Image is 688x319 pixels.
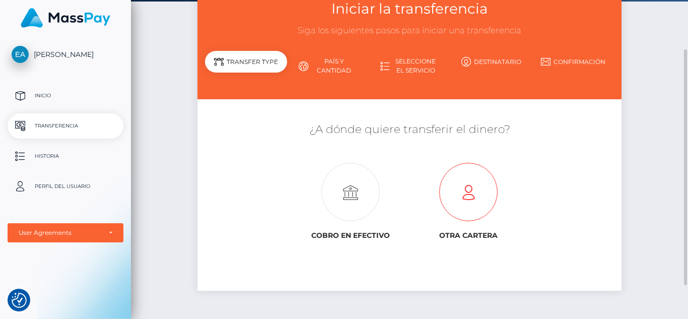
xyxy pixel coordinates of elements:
[8,223,123,242] button: User Agreements
[287,53,369,79] a: País y cantidad
[8,174,123,199] a: Perfil del usuario
[8,83,123,108] a: Inicio
[12,293,27,308] img: Revisit consent button
[205,122,614,138] h5: ¿A dónde quiere transferir el dinero?
[12,293,27,308] button: Consent Preferences
[299,231,402,240] h6: Cobro en efectivo
[369,53,450,79] a: Seleccione el servicio
[12,88,119,103] p: Inicio
[450,53,532,71] a: Destinatario
[8,144,123,169] a: Historia
[205,25,614,37] h3: Siga los siguientes pasos para iniciar una transferencia
[205,51,287,73] div: Transfer Type
[19,229,101,237] div: User Agreements
[8,113,123,139] a: Transferencia
[417,231,520,240] h6: Otra cartera
[205,53,287,79] a: Tipo de transferencia
[8,50,123,59] span: [PERSON_NAME]
[12,149,119,164] p: Historia
[12,118,119,134] p: Transferencia
[532,53,613,71] a: Confirmación
[12,179,119,194] p: Perfil del usuario
[21,8,110,28] img: MassPay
